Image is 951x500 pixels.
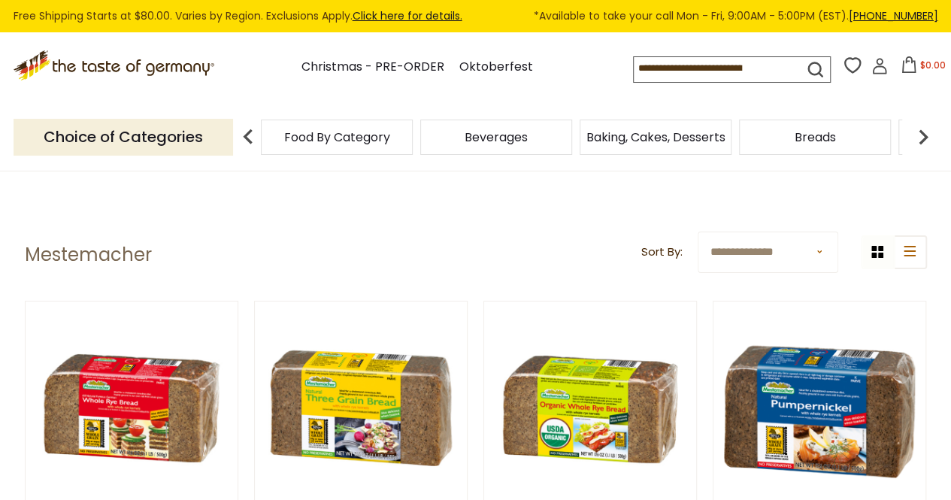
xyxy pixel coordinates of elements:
[465,132,528,143] a: Beverages
[795,132,836,143] a: Breads
[353,8,462,23] a: Click here for details.
[641,243,683,262] label: Sort By:
[14,119,233,156] p: Choice of Categories
[920,59,946,71] span: $0.00
[284,132,390,143] a: Food By Category
[586,132,725,143] a: Baking, Cakes, Desserts
[849,8,938,23] a: [PHONE_NUMBER]
[908,122,938,152] img: next arrow
[14,8,938,25] div: Free Shipping Starts at $80.00. Varies by Region. Exclusions Apply.
[459,57,533,77] a: Oktoberfest
[25,244,152,266] h1: Mestemacher
[534,8,938,25] span: *Available to take your call Mon - Fri, 9:00AM - 5:00PM (EST).
[301,57,444,77] a: Christmas - PRE-ORDER
[233,122,263,152] img: previous arrow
